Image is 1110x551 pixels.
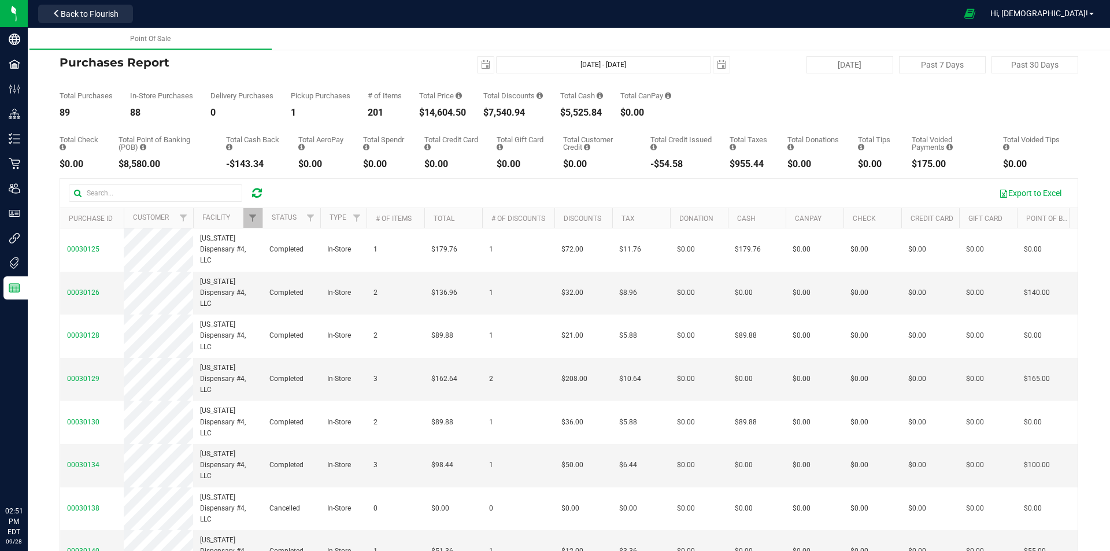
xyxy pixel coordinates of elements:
[677,374,695,384] span: $0.00
[301,208,320,228] a: Filter
[67,461,99,469] span: 00030134
[713,57,730,73] span: select
[489,244,493,255] span: 1
[561,330,583,341] span: $21.00
[130,92,193,99] div: In-Store Purchases
[1024,374,1050,384] span: $165.00
[619,460,637,471] span: $6.44
[908,244,926,255] span: $0.00
[908,374,926,384] span: $0.00
[69,215,113,223] a: Purchase ID
[419,92,466,99] div: Total Price
[563,136,633,151] div: Total Customer Credit
[561,460,583,471] span: $50.00
[966,244,984,255] span: $0.00
[327,287,351,298] span: In-Store
[850,330,868,341] span: $0.00
[735,460,753,471] span: $0.00
[564,215,601,223] a: Discounts
[419,108,466,117] div: $14,604.50
[619,374,641,384] span: $10.64
[327,417,351,428] span: In-Store
[202,213,230,221] a: Facility
[9,208,20,219] inline-svg: User Roles
[210,108,273,117] div: 0
[226,136,281,151] div: Total Cash Back
[424,136,479,151] div: Total Credit Card
[272,213,297,221] a: Status
[431,330,453,341] span: $89.88
[850,503,868,514] span: $0.00
[650,143,657,151] i: Sum of all account credit issued for all refunds from returned purchases in the date range.
[908,417,926,428] span: $0.00
[850,374,868,384] span: $0.00
[737,215,756,223] a: Cash
[561,417,583,428] span: $36.00
[793,374,811,384] span: $0.00
[795,215,822,223] a: CanPay
[806,56,893,73] button: [DATE]
[478,57,494,73] span: select
[991,56,1078,73] button: Past 30 Days
[9,108,20,120] inline-svg: Distribution
[200,492,256,526] span: [US_STATE] Dispensary #4, LLC
[1003,143,1009,151] i: Sum of all tip amounts from voided payment transactions for all purchases in the date range.
[946,143,953,151] i: Sum of all voided payment transaction amounts, excluding tips and transaction fees, for all purch...
[373,503,378,514] span: 0
[424,143,431,151] i: Sum of the successful, non-voided credit card payment transactions for all purchases in the date ...
[497,160,546,169] div: $0.00
[483,108,543,117] div: $7,540.94
[1024,460,1050,471] span: $100.00
[858,136,894,151] div: Total Tips
[497,143,503,151] i: Sum of the successful, non-voided gift card payment transactions for all purchases in the date ra...
[431,244,457,255] span: $179.76
[67,418,99,426] span: 00030130
[858,160,894,169] div: $0.00
[677,460,695,471] span: $0.00
[269,287,304,298] span: Completed
[67,245,99,253] span: 00030125
[1026,215,1108,223] a: Point of Banking (POB)
[735,503,753,514] span: $0.00
[69,184,242,202] input: Search...
[38,5,133,23] button: Back to Flourish
[226,143,232,151] i: Sum of the cash-back amounts from rounded-up electronic payments for all purchases in the date ra...
[291,108,350,117] div: 1
[677,417,695,428] span: $0.00
[269,330,304,341] span: Completed
[9,183,20,194] inline-svg: Users
[373,287,378,298] span: 2
[431,503,449,514] span: $0.00
[489,287,493,298] span: 1
[363,160,407,169] div: $0.00
[298,143,305,151] i: Sum of the successful, non-voided AeroPay payment transactions for all purchases in the date range.
[434,215,454,223] a: Total
[793,503,811,514] span: $0.00
[619,287,637,298] span: $8.96
[858,143,864,151] i: Sum of all tips added to successful, non-voided payments for all purchases in the date range.
[1024,244,1042,255] span: $0.00
[1024,330,1042,341] span: $0.00
[793,244,811,255] span: $0.00
[5,506,23,537] p: 02:51 PM EDT
[561,287,583,298] span: $32.00
[269,417,304,428] span: Completed
[60,143,66,151] i: Sum of the successful, non-voided check payment transactions for all purchases in the date range.
[298,136,346,151] div: Total AeroPay
[850,417,868,428] span: $0.00
[1024,287,1050,298] span: $140.00
[327,374,351,384] span: In-Store
[12,458,46,493] iframe: Resource center
[787,160,841,169] div: $0.00
[140,143,146,151] i: Sum of the successful, non-voided point-of-banking payment transactions, both via payment termina...
[853,215,876,223] a: Check
[373,374,378,384] span: 3
[200,276,256,310] span: [US_STATE] Dispensary #4, LLC
[456,92,462,99] i: Sum of the total prices of all purchases in the date range.
[489,374,493,384] span: 2
[730,143,736,151] i: Sum of the total taxes for all purchases in the date range.
[735,330,757,341] span: $89.88
[133,213,169,221] a: Customer
[483,92,543,99] div: Total Discounts
[991,183,1069,203] button: Export to Excel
